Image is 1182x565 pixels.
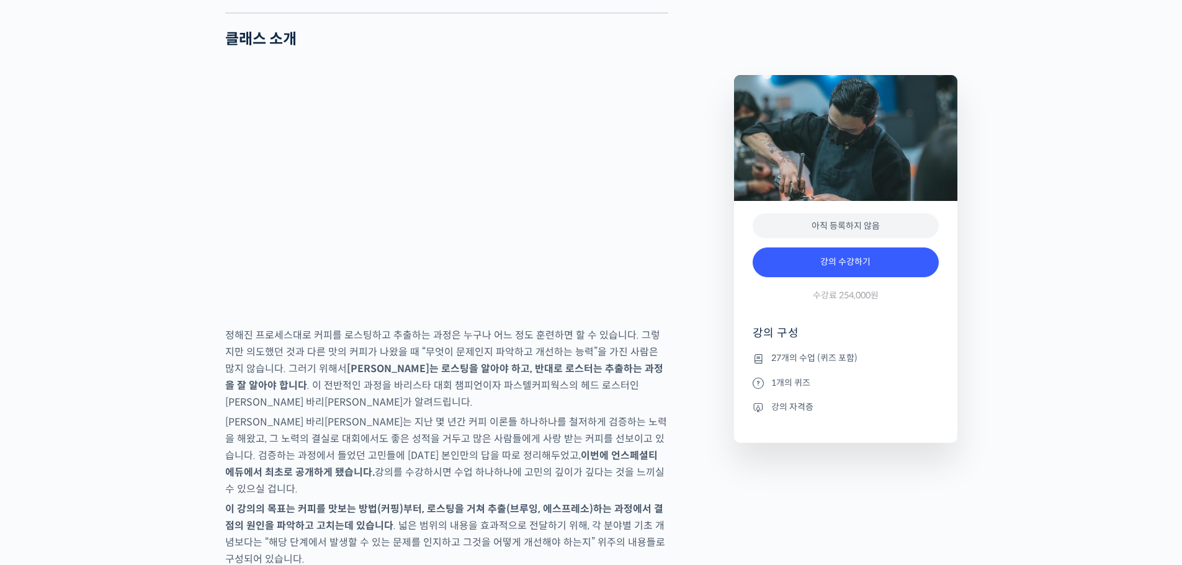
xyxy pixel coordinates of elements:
li: 1개의 퀴즈 [753,375,939,390]
span: 대화 [114,412,128,422]
div: 아직 등록하지 않음 [753,213,939,239]
a: 대화 [82,393,160,424]
a: 강의 수강하기 [753,247,939,277]
span: 수강료 254,000원 [813,290,879,301]
a: 홈 [4,393,82,424]
strong: 이 강의의 목표는 커피를 맛보는 방법(커핑)부터, 로스팅을 거쳐 추출(브루잉, 에스프레소)하는 과정에서 결점의 원인을 파악하고 고치는데 있습니다 [225,502,663,532]
p: 정해진 프로세스대로 커피를 로스팅하고 추출하는 과정은 누구나 어느 정도 훈련하면 할 수 있습니다. 그렇지만 의도했던 것과 다른 맛의 커피가 나왔을 때 “무엇이 문제인지 파악하... [225,327,668,411]
a: 설정 [160,393,238,424]
span: 홈 [39,412,47,422]
strong: 이번에 언스페셜티 에듀에서 최초로 공개하게 됐습니다. [225,449,658,479]
li: 27개의 수업 (퀴즈 포함) [753,351,939,366]
h4: 강의 구성 [753,326,939,350]
span: 설정 [192,412,207,422]
strong: [PERSON_NAME]는 로스팅을 알아야 하고, 반대로 로스터는 추출하는 과정을 잘 알아야 합니다 [225,362,663,392]
strong: 클래스 소개 [225,30,297,48]
li: 강의 자격증 [753,399,939,414]
p: [PERSON_NAME] 바리[PERSON_NAME]는 지난 몇 년간 커피 이론들 하나하나를 철저하게 검증하는 노력을 해왔고, 그 노력의 결실로 대회에서도 좋은 성적을 거두고... [225,414,668,497]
